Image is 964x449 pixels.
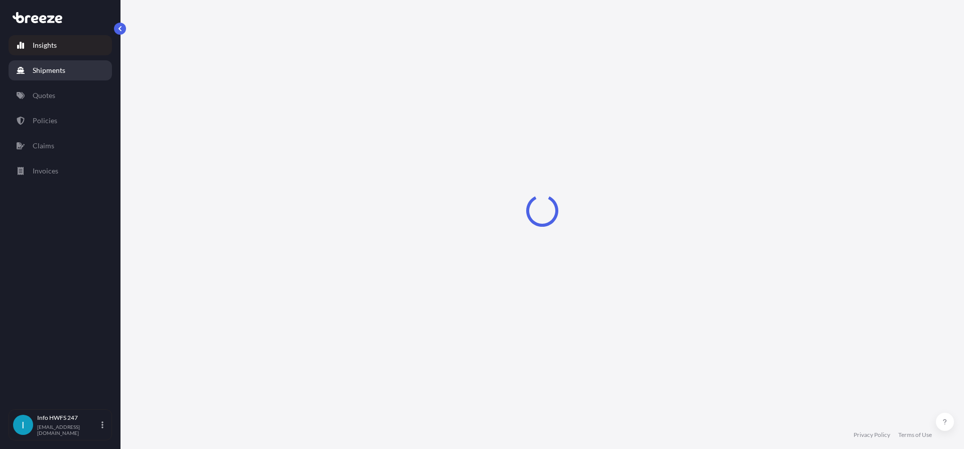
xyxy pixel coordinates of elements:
p: Policies [33,116,57,126]
a: Terms of Use [898,431,932,439]
a: Invoices [9,161,112,181]
a: Claims [9,136,112,156]
a: Shipments [9,60,112,80]
p: Quotes [33,91,55,101]
a: Insights [9,35,112,55]
span: I [22,420,25,430]
p: [EMAIL_ADDRESS][DOMAIN_NAME] [37,424,99,436]
a: Quotes [9,85,112,106]
p: Insights [33,40,57,50]
p: Info HWFS 247 [37,414,99,422]
a: Privacy Policy [854,431,890,439]
p: Claims [33,141,54,151]
a: Policies [9,111,112,131]
p: Invoices [33,166,58,176]
p: Shipments [33,65,65,75]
